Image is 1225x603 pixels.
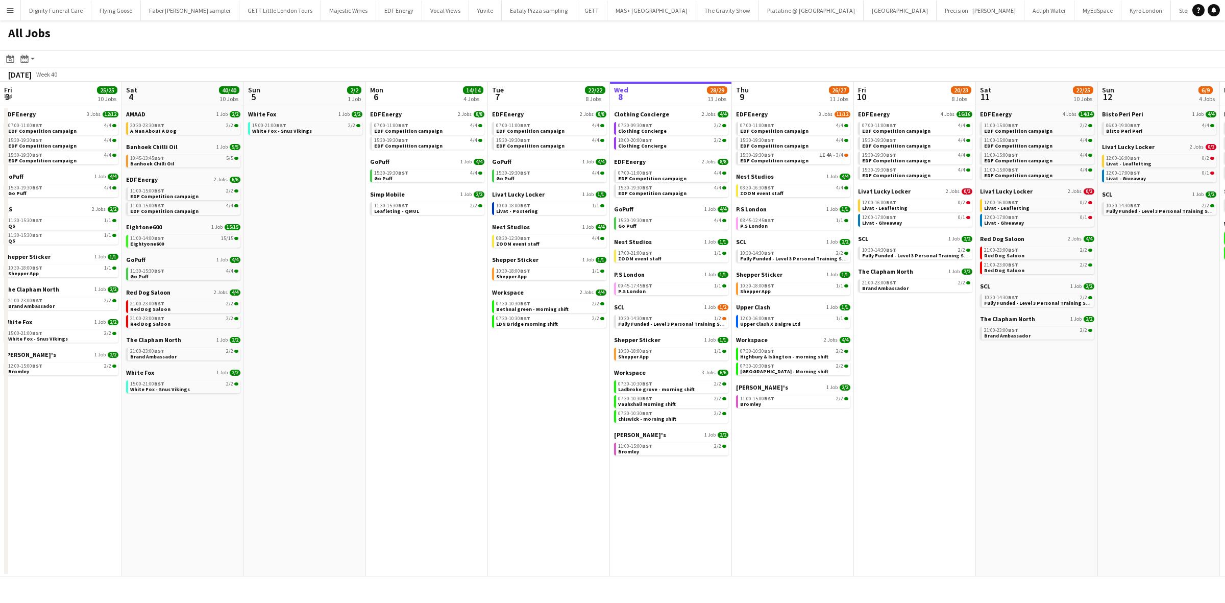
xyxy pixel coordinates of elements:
[980,187,1033,195] span: Livat Lucky Locker
[980,110,1012,118] span: EDF Energy
[740,153,848,158] div: •
[338,111,350,117] span: 1 Job
[126,143,178,151] span: Banhoek Chilli Oil
[937,1,1024,20] button: Precision - [PERSON_NAME]
[370,158,484,190] div: GoPuff1 Job4/415:30-19:30BST4/4Go Puff
[862,137,970,149] a: 15:30-19:30BST4/4EDF Competition campaign
[740,122,848,134] a: 07:00-11:00BST4/4EDF Competition campaign
[1206,144,1216,150] span: 0/3
[618,184,726,196] a: 15:30-19:30BST4/4EDF Competition campaign
[374,122,482,134] a: 07:00-11:00BST4/4EDF Competition campaign
[374,138,408,143] span: 15:30-19:30
[740,138,774,143] span: 15:30-19:30
[840,174,850,180] span: 4/4
[736,110,850,118] a: EDF Energy3 Jobs11/12
[1008,152,1018,158] span: BST
[370,158,389,165] span: GoPuff
[858,110,972,118] a: EDF Energy4 Jobs16/16
[714,138,721,143] span: 2/2
[740,190,783,197] span: ZOOM event staff
[1130,122,1140,129] span: BST
[1106,128,1142,134] span: Bisto Peri Peri
[370,190,484,217] div: Simp Mobile1 Job2/211:30-15:30BST2/2Leafleting - QMUL
[596,111,606,117] span: 8/8
[862,138,896,143] span: 15:30-19:30
[1106,155,1214,166] a: 12:00-16:00BST0/2Livat - Leafletting
[596,159,606,165] span: 4/4
[984,172,1052,179] span: EDF Competition campaign
[460,159,472,165] span: 1 Job
[718,159,728,165] span: 8/8
[374,170,482,181] a: 15:30-19:30BST4/4Go Puff
[374,175,393,182] span: Go Puff
[642,122,652,129] span: BST
[740,137,848,149] a: 15:30-19:30BST4/4EDF Competition campaign
[470,138,477,143] span: 4/4
[130,160,174,167] span: Banhoek Chilli Oil
[886,122,896,129] span: BST
[862,128,930,134] span: EDF Competition campaign
[862,157,930,164] span: EDF Competition campaign
[862,122,970,134] a: 07:00-11:00BST4/4EDF Competition campaign
[496,175,514,182] span: Go Puff
[1171,1,1212,20] button: Stoptober
[4,110,118,173] div: EDF Energy3 Jobs12/1207:00-11:00BST4/4EDF Competition campaign15:30-19:30BST4/4EDF Competition ca...
[618,175,687,182] span: EDF Competition campaign
[398,122,408,129] span: BST
[4,173,118,205] div: GoPuff1 Job4/415:30-19:30BST4/4Go Puff
[1080,167,1087,173] span: 4/4
[502,1,576,20] button: Eataly Pizza sampling
[984,123,1018,128] span: 11:00-15:00
[864,1,937,20] button: [GEOGRAPHIC_DATA]
[1106,160,1151,167] span: Livat - Leafletting
[474,111,484,117] span: 8/8
[4,173,23,180] span: GoPuff
[126,176,240,223] div: EDF Energy2 Jobs6/611:00-15:00BST2/2EDF Competition campaign11:00-15:00BST4/4EDF Competition camp...
[1106,122,1214,134] a: 06:00-19:00BST4/4Bisto Peri Peri
[980,110,1094,118] a: EDF Energy4 Jobs14/14
[984,142,1052,149] span: EDF Competition campaign
[607,1,696,20] button: MAS+ [GEOGRAPHIC_DATA]
[1102,110,1143,118] span: Bisto Peri Peri
[1008,137,1018,143] span: BST
[1102,190,1216,198] a: SCL1 Job2/2
[352,111,362,117] span: 2/2
[496,137,604,149] a: 15:30-19:30BST4/4EDF Competition campaign
[376,1,422,20] button: EDF Energy
[1063,111,1076,117] span: 4 Jobs
[984,138,1018,143] span: 11:00-15:00
[374,142,443,149] span: EDF Competition campaign
[496,170,604,181] a: 15:30-19:30BST4/4Go Puff
[248,110,362,137] div: White Fox1 Job2/215:00-21:00BST2/2White Fox - Snus Vikings
[492,110,606,118] a: EDF Energy2 Jobs8/8
[862,123,896,128] span: 07:00-11:00
[154,155,164,161] span: BST
[8,123,42,128] span: 07:00-11:00
[592,138,599,143] span: 4/4
[460,191,472,198] span: 1 Job
[862,152,970,163] a: 15:30-19:30BST4/4EDF Competition campaign
[946,188,960,195] span: 2 Jobs
[1080,138,1087,143] span: 4/4
[520,122,530,129] span: BST
[836,185,843,190] span: 4/4
[618,137,726,149] a: 18:00-20:00BST2/2Clothing Concierge
[736,173,850,180] a: Nest Studios1 Job4/4
[496,142,565,149] span: EDF Competition campaign
[858,110,890,118] span: EDF Energy
[492,190,606,198] a: Livat Lucky Locker1 Job1/1
[886,152,896,158] span: BST
[740,128,808,134] span: EDF Competition campaign
[819,153,825,158] span: 1I
[984,166,1092,178] a: 11:00-15:00BST4/4EDF Competition campaign
[214,177,228,183] span: 2 Jobs
[618,142,667,149] span: Clothing Concierge
[1106,123,1140,128] span: 06:00-19:00
[8,137,116,149] a: 15:30-19:30BST4/4EDF Competition campaign
[248,110,362,118] a: White Fox1 Job2/2
[886,166,896,173] span: BST
[984,167,1018,173] span: 11:00-15:00
[520,170,530,176] span: BST
[474,159,484,165] span: 4/4
[130,156,164,161] span: 10:45-13:45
